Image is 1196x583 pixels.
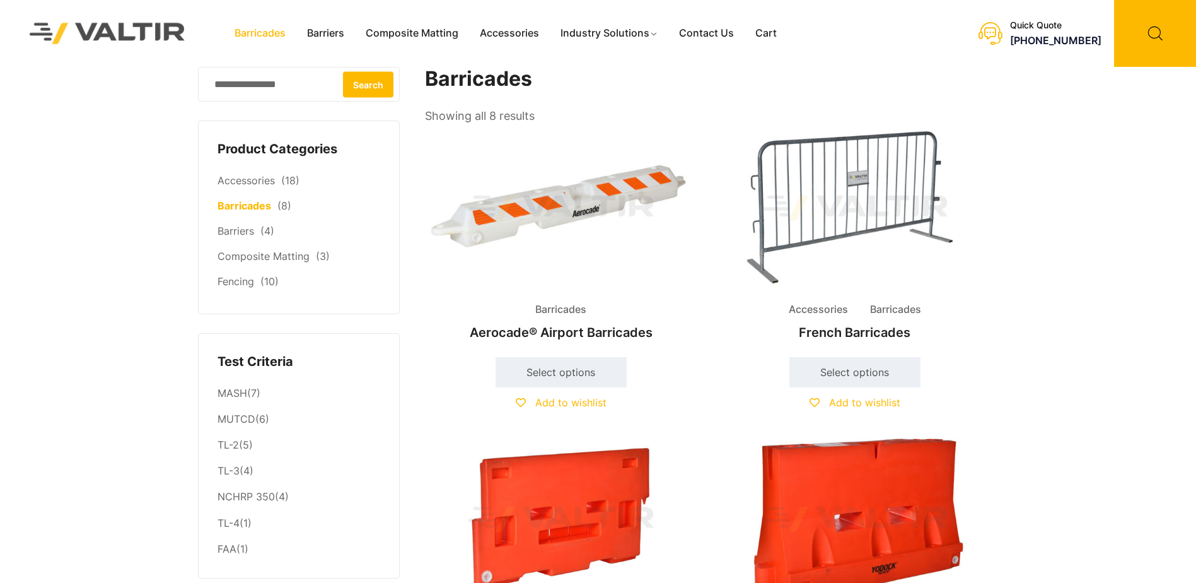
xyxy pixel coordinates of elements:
[218,275,254,288] a: Fencing
[218,225,254,237] a: Barriers
[224,24,296,43] a: Barricades
[13,6,202,60] img: Valtir Rentals
[425,67,992,91] h1: Barricades
[218,485,380,510] li: (4)
[516,396,607,409] a: Add to wishlist
[260,225,274,237] span: (4)
[277,199,291,212] span: (8)
[1010,20,1101,31] div: Quick Quote
[668,24,745,43] a: Contact Us
[218,433,380,459] li: (5)
[218,510,380,536] li: (1)
[218,250,310,262] a: Composite Matting
[425,319,697,346] h2: Aerocade® Airport Barricades
[218,464,240,477] a: TL-3
[218,140,380,159] h4: Product Categories
[296,24,355,43] a: Barriers
[218,199,271,212] a: Barricades
[719,126,991,346] a: Accessories BarricadesFrench Barricades
[260,275,279,288] span: (10)
[526,300,596,319] span: Barricades
[218,517,240,529] a: TL-4
[1010,34,1101,47] a: [PHONE_NUMBER]
[218,439,239,451] a: TL-2
[779,300,857,319] span: Accessories
[218,407,380,433] li: (6)
[218,380,380,406] li: (7)
[343,71,393,97] button: Search
[218,536,380,559] li: (1)
[496,357,627,387] a: Select options for “Aerocade® Airport Barricades”
[218,490,275,503] a: NCHRP 350
[316,250,330,262] span: (3)
[535,396,607,409] span: Add to wishlist
[425,126,697,346] a: BarricadesAerocade® Airport Barricades
[861,300,931,319] span: Barricades
[829,396,900,409] span: Add to wishlist
[218,387,247,399] a: MASH
[745,24,787,43] a: Cart
[218,174,275,187] a: Accessories
[425,105,535,127] p: Showing all 8 results
[789,357,920,387] a: Select options for “French Barricades”
[355,24,469,43] a: Composite Matting
[281,174,299,187] span: (18)
[218,413,255,425] a: MUTCD
[719,319,991,346] h2: French Barricades
[810,396,900,409] a: Add to wishlist
[218,459,380,485] li: (4)
[218,353,380,372] h4: Test Criteria
[218,543,236,555] a: FAA
[469,24,550,43] a: Accessories
[550,24,669,43] a: Industry Solutions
